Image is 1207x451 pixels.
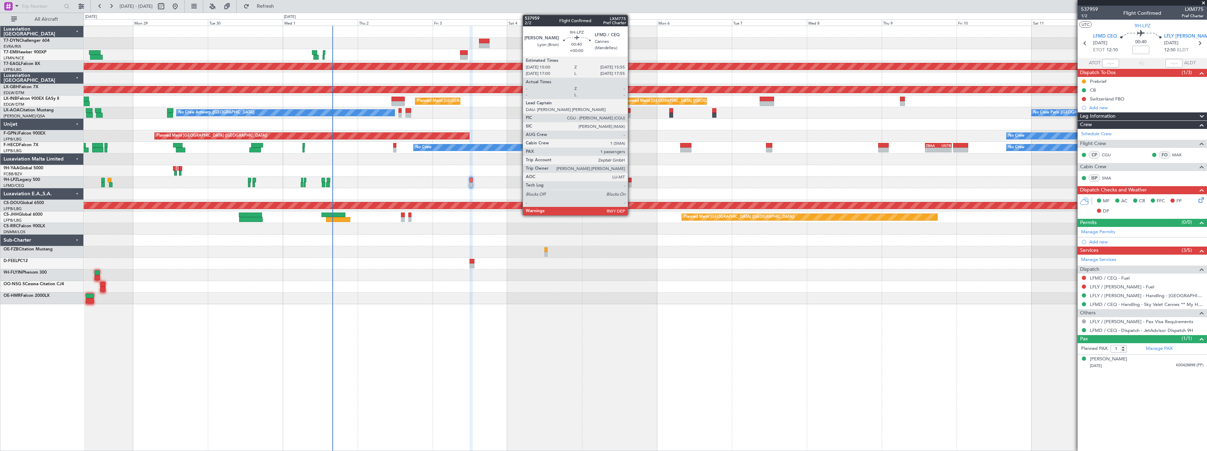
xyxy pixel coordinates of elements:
[1080,247,1098,255] span: Services
[251,4,280,9] span: Refresh
[1080,266,1099,274] span: Dispatch
[1103,208,1109,215] span: DP
[1033,107,1103,118] div: No Crew Paris ([GEOGRAPHIC_DATA])
[4,62,21,66] span: T7-EAGL
[1090,301,1203,307] a: LFMD / CEQ - Handling - Sky Valet Cannes ** My Handling**LFMD / CEQ
[926,143,938,148] div: ZBAA
[157,131,267,141] div: Planned Maint [GEOGRAPHIC_DATA] ([GEOGRAPHIC_DATA])
[18,17,74,22] span: All Aircraft
[4,213,43,217] a: CS-JHHGlobal 6000
[4,201,44,205] a: CS-DOUGlobal 6500
[1182,13,1203,19] span: Pref Charter
[284,14,296,20] div: [DATE]
[4,282,25,286] span: OO-NSG S
[358,19,433,26] div: Thu 2
[4,229,25,235] a: DNMM/LOS
[1135,39,1147,46] span: 00:40
[1080,69,1116,77] span: Dispatch To-Dos
[4,108,54,112] a: LX-AOACitation Mustang
[1081,229,1115,236] a: Manage Permits
[1081,131,1112,138] a: Schedule Crew
[1121,198,1128,205] span: AC
[1088,151,1100,159] div: CP
[4,55,24,61] a: LFMN/NCE
[4,97,59,101] a: LX-INBFalcon 900EX EASy II
[133,19,208,26] div: Mon 29
[1089,105,1203,111] div: Add new
[1080,309,1096,317] span: Others
[4,90,24,96] a: EDLW/DTM
[4,259,18,263] span: D-FEEL
[1032,19,1106,26] div: Sat 11
[1093,40,1107,47] span: [DATE]
[1080,121,1092,129] span: Crew
[1081,13,1098,19] span: 1/2
[4,224,45,228] a: CS-RRCFalcon 900LX
[882,19,957,26] div: Thu 9
[1081,256,1116,263] a: Manage Services
[1079,21,1092,28] button: UTC
[1093,33,1117,40] span: LFMD CEQ
[4,50,17,54] span: T7-EMI
[1089,60,1100,67] span: ATOT
[1159,151,1170,159] div: FO
[938,148,951,152] div: -
[4,282,64,286] a: OO-NSG SCessna Citation CJ4
[1090,78,1106,84] div: Prebrief
[1090,356,1127,363] div: [PERSON_NAME]
[1184,60,1196,67] span: ALDT
[417,96,484,106] div: Planned Maint [GEOGRAPHIC_DATA]
[1176,362,1203,368] span: K00428898 (PP)
[4,131,19,136] span: F-GPNJ
[1139,198,1145,205] span: CR
[1102,175,1118,181] a: SMA
[1080,219,1097,227] span: Permits
[4,39,50,43] a: T7-DYNChallenger 604
[4,294,21,298] span: OE-HMR
[4,294,50,298] a: OE-HMRFalcon 2000LX
[1176,198,1182,205] span: FP
[1090,327,1193,333] a: LFMD / CEQ - Dispatch - JetAdvisor Dispatch 9H
[208,19,283,26] div: Tue 30
[8,14,76,25] button: All Aircraft
[1088,174,1100,182] div: ISP
[4,97,17,101] span: LX-INB
[507,19,582,26] div: Sat 4
[1123,9,1161,17] div: Flight Confirmed
[1090,319,1193,325] a: LFLY / [PERSON_NAME] - Pax Visa Requirements
[1182,218,1192,226] span: (0/0)
[4,131,45,136] a: F-GPNJFalcon 900EX
[4,67,22,72] a: LFPB/LBG
[1090,96,1124,102] div: Switzerland FBO
[1102,59,1119,67] input: --:--
[21,1,62,12] input: Trip Number
[4,148,22,153] a: LFPB/LBG
[938,143,951,148] div: UGTB
[957,19,1032,26] div: Fri 10
[1182,335,1192,342] span: (1/1)
[1080,186,1147,194] span: Dispatch Checks and Weather
[1081,6,1098,13] span: 537959
[4,270,47,275] a: 9H-FLYINPhenom 300
[1172,152,1188,158] a: MAX
[4,270,22,275] span: 9H-FLYIN
[582,148,597,152] div: -
[1089,239,1203,245] div: Add new
[4,213,19,217] span: CS-JHH
[582,143,597,148] div: WSSL
[4,166,43,170] a: 9H-YAAGlobal 5000
[1090,87,1096,93] div: CB
[4,62,40,66] a: T7-EAGLFalcon 8X
[1008,131,1024,141] div: No Crew
[1080,112,1116,120] span: Leg Information
[1146,345,1173,352] a: Manage PAX
[1080,140,1106,148] span: Flight Crew
[1090,284,1154,290] a: LFLY / [PERSON_NAME] - Fuel
[415,142,432,153] div: No Crew
[120,3,153,9] span: [DATE] - [DATE]
[4,178,18,182] span: 9H-LPZ
[1182,247,1192,254] span: (3/5)
[4,39,19,43] span: T7-DYN
[4,44,21,49] a: EVRA/RIX
[684,212,794,222] div: Planned Maint [GEOGRAPHIC_DATA] ([GEOGRAPHIC_DATA])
